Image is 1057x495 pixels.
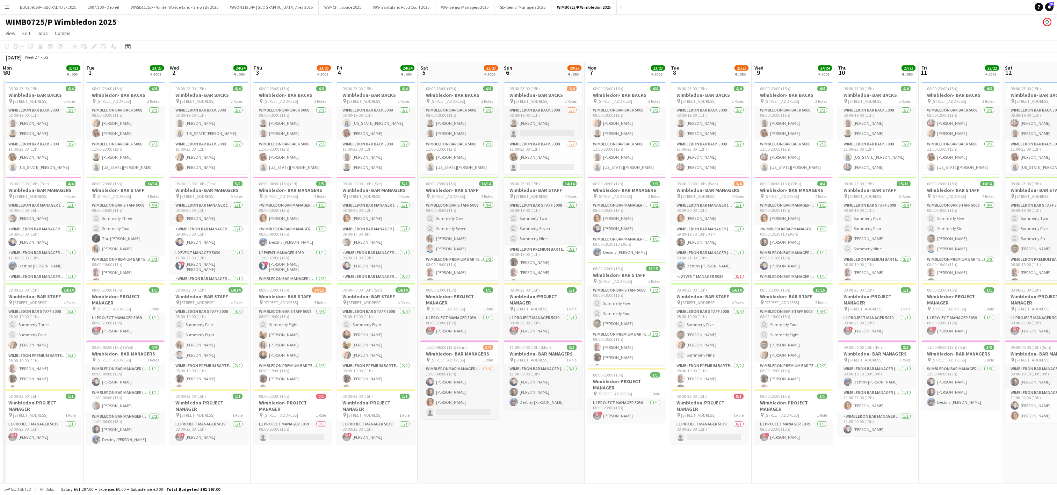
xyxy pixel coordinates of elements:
span: [STREET_ADDRESS] [765,194,799,199]
app-card-role: Wimbledon Bar Manager (Day Rate) 50061/108:00-20:00 (12h)[PERSON_NAME] [754,201,833,225]
div: 08:00-23:00 (15h)1/1Wimbledon-PROJECT MANAGER [STREET_ADDRESS]1 RoleL1 Project Manager 50391/108:... [420,283,499,338]
span: 08:00-23:00 (15h) [676,86,707,91]
a: 93 [1045,3,1054,11]
app-card-role: Wimbledon Bar Manager (Day Rate) 50061/109:00-21:00 (12h)Destiny [PERSON_NAME] [671,249,749,273]
span: 4/4 [483,86,493,91]
app-card-role: Wimbledon Bar Back 50082/208:00-19:00 (11h)[PERSON_NAME][PERSON_NAME] [838,106,916,140]
app-job-card: 08:00-23:00 (15h)4/4Wimbledon- BAR BACKS [STREET_ADDRESS]2 RolesWimbledon Bar Back 50082/208:00-1... [587,82,666,174]
app-job-card: 08:00-23:00 (15h)14/15Wimbledon- BAR STAFF [STREET_ADDRESS]5 RolesWimbledon Bar Staff 50084/408:0... [253,283,332,387]
span: [STREET_ADDRESS] [180,99,215,104]
span: 08:00-23:00 (15h) [844,181,874,186]
app-job-card: 08:00-23:00 (15h)4/4Wimbledon- BAR BACKS [STREET_ADDRESS]2 RolesWimbledon Bar Back 50082/208:00-1... [754,82,833,174]
span: 08:00-23:00 (15h) [426,181,456,186]
span: 08:00-23:00 (15h) [175,287,206,293]
app-card-role: Wimbledon Bar Manager (Day Rate) 50061/109:00-21:00 (12h)[PERSON_NAME] [754,249,833,273]
app-card-role: Wimbledon Bar Manager (Day Rate) 50061/1 [170,275,248,299]
div: 08:00-23:00 (15h)14/14Wimbledon- BAR STAFF [STREET_ADDRESS]4 RolesWimbledon Bar Staff 50084/408:0... [921,177,1000,280]
span: 2 Roles [648,194,660,199]
span: 08:00-23:00 (15h) [1011,86,1041,91]
h3: Wimbledon- BAR BACKS [587,92,666,98]
h3: Wimbledon- BAR MANAGERS [754,187,833,193]
span: 08:00-23:00 (15h) [509,86,540,91]
span: 08:00-23:00 (15h) [927,181,957,186]
app-card-role: Wimbledon Bar Manager (Day Rate) 50061/111:00-00:00 (13h) [3,273,81,296]
span: 08:00-23:00 (15h) [175,86,206,91]
h3: Wimbledon- BAR BACKS [754,92,833,98]
app-job-card: 08:00-00:00 (16h) (Tue)4/4Wimbledon- BAR MANAGERS [STREET_ADDRESS]4 RolesWimbledon Bar Manager (D... [3,177,81,280]
app-job-card: 08:00-23:00 (15h)4/4Wimbledon- BAR BACKS [STREET_ADDRESS]2 RolesWimbledon Bar Back 50082/208:00-1... [3,82,81,174]
span: 08:00-23:00 (15h) [92,86,122,91]
span: [STREET_ADDRESS] [96,99,131,104]
app-card-role: Wimbledon Bar Back 50082/208:00-19:00 (11h)[PERSON_NAME][PERSON_NAME] [253,106,332,140]
span: 15/15 [646,266,660,271]
span: 08:00-23:00 (15h) [509,181,540,186]
span: 5 Roles [231,194,242,199]
h3: Wimbledon- BAR BACKS [671,92,749,98]
span: 2 Roles [231,99,242,104]
app-job-card: 08:00-00:00 (16h) (Thu)5/5Wimbledon- BAR MANAGERS [STREET_ADDRESS]5 RolesWimbledon Bar Manager (D... [170,177,248,280]
span: 2 Roles [899,99,911,104]
h3: Wimbledon- BAR STAFF [921,187,1000,193]
h3: Wimbledon- BAR BACKS [170,92,248,98]
span: 08:00-23:00 (15h) [1011,181,1041,186]
app-card-role: Wimbledon Bar Back 50081/211:00-23:00 (12h)[PERSON_NAME] [504,140,582,174]
app-card-role: Wimbledon Bar Manager (Day Rate) 50062/2 [253,275,332,309]
span: 1/1 [149,287,159,293]
h3: Wimbledon- BAR MANAGERS [671,187,749,193]
span: 14/14 [61,287,75,293]
div: 08:00-23:00 (15h)14/14Wimbledon- BAR STAFF [STREET_ADDRESS]4 RolesWimbledon Bar Staff 50083/308:0... [3,283,81,387]
span: 2 Roles [147,99,159,104]
app-card-role: Wimbledon Bar Back 50082/211:00-23:00 (12h)[PERSON_NAME][PERSON_NAME] [671,140,749,174]
app-job-card: 08:00-23:00 (15h)4/4Wimbledon- BAR BACKS [STREET_ADDRESS]2 RolesWimbledon Bar Back 50082/208:00-1... [671,82,749,174]
app-card-role: Wimbledon Premium Bartender 50082/208:00-19:00 (11h)[PERSON_NAME][PERSON_NAME] [921,256,1000,289]
span: [STREET_ADDRESS] [848,194,883,199]
span: 08:00-00:00 (16h) (Sat) [342,181,382,186]
span: 08:00-00:00 (16h) (Thu) [760,181,801,186]
span: [STREET_ADDRESS] [1015,194,1050,199]
span: 08:00-00:00 (16h) (Wed) [676,181,718,186]
span: 4 Roles [314,194,326,199]
app-card-role: Wimbledon Bar Back 50082/208:00-19:00 (11h)[PERSON_NAME][PERSON_NAME] [86,106,165,140]
span: 08:00-23:00 (15h) [593,86,623,91]
div: 08:00-23:00 (15h)2/4Wimbledon- BAR BACKS [STREET_ADDRESS]2 RolesWimbledon Bar Back 50081/208:00-1... [504,82,582,174]
span: 3/3 [650,181,660,186]
app-card-role: Wimbledon Bar Back 50082/208:00-19:00 (11h)[PERSON_NAME][PERSON_NAME] [921,106,1000,140]
div: 08:00-23:00 (15h)1/1Wimbledon-PROJECT MANAGER [STREET_ADDRESS]1 RoleL1 Project Manager 50391/108:... [504,283,582,338]
span: 08:00-23:00 (15h) [426,86,456,91]
span: 08:00-23:00 (15h) [760,86,790,91]
app-card-role: Wimbledon Bar Back 50082/211:00-23:00 (12h)[PERSON_NAME][PERSON_NAME] [170,140,248,174]
app-job-card: 08:00-23:00 (15h)4/4Wimbledon- BAR BACKS [STREET_ADDRESS]2 RolesWimbledon Bar Back 50082/208:00-1... [921,82,1000,174]
app-job-card: 08:00-00:00 (16h) (Sat)14/14Wimbledon- BAR STAFF [STREET_ADDRESS]4 RolesWimbledon Bar Staff 50084... [337,283,415,387]
app-card-role: Wimbledon Bar Back 50082/211:00-23:00 (12h)[PERSON_NAME][US_STATE][PERSON_NAME] [420,140,499,174]
app-card-role: L2 Event Manager 50391/111:00-23:00 (12h)![PERSON_NAME] [PERSON_NAME] [170,249,248,275]
div: 08:00-23:00 (15h)14/14Wimbledon- BAR STAFF [STREET_ADDRESS]4 RolesWimbledon Bar Staff 50084/408:0... [671,283,749,387]
span: 08:00-23:00 (15h) [8,287,39,293]
h3: Wimbledon- BAR STAFF [504,187,582,193]
span: 2 Roles [565,99,577,104]
span: 93 [1049,2,1054,6]
app-card-role: Wimbledon Bar Staff 50084/408:00-19:00 (11h) Summerly Five Summerly Four[PERSON_NAME] Summerly Nine [838,201,916,256]
span: Comms [55,30,71,36]
app-card-role: Wimbledon Bar Back 50082/211:00-23:00 (12h)[PERSON_NAME][US_STATE][PERSON_NAME] [86,140,165,174]
h3: Wimbledon- BAR MANAGERS [337,187,415,193]
h3: Wimbledon- BAR BACKS [420,92,499,98]
span: [STREET_ADDRESS] [765,99,799,104]
span: [STREET_ADDRESS] [681,194,716,199]
app-card-role: Wimbledon Bar Back 50082/208:00-19:00 (11h)[PERSON_NAME][PERSON_NAME] [754,106,833,140]
h3: Wimbledon- BAR MANAGERS [587,187,666,193]
app-job-card: 08:00-23:00 (15h)4/4Wimbledon- BAR BACKS [STREET_ADDRESS]2 RolesWimbledon Bar Back 50082/208:00-1... [86,82,165,174]
span: 5/5 [400,181,410,186]
span: 4/4 [316,86,326,91]
span: [STREET_ADDRESS] [263,99,298,104]
span: 4/4 [984,86,994,91]
span: 4/4 [66,86,75,91]
span: ! [181,261,185,266]
app-card-role: L2 Event Manager 50391/111:00-23:00 (12h)![PERSON_NAME] [PERSON_NAME] [253,249,332,275]
app-card-role: Wimbledon Bar Back 50082/211:00-23:00 (12h)[PERSON_NAME][US_STATE][PERSON_NAME] [754,140,833,174]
